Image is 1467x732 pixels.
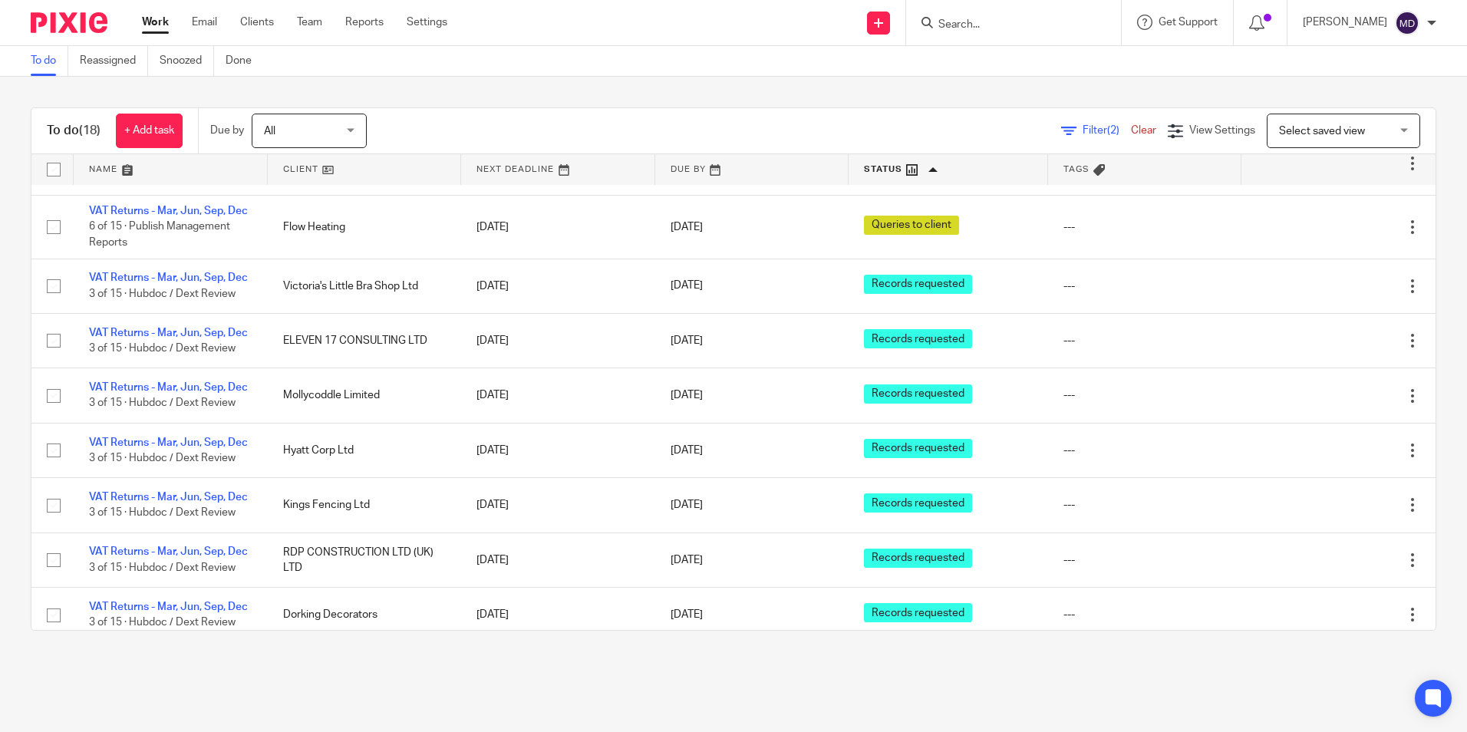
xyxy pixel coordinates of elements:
span: (2) [1107,125,1119,136]
td: Kings Fencing Ltd [268,478,462,533]
span: Records requested [864,384,972,404]
p: [PERSON_NAME] [1303,15,1387,30]
span: Records requested [864,329,972,348]
span: (18) [79,124,101,137]
a: Done [226,46,263,76]
div: --- [1063,607,1227,622]
span: 3 of 15 · Hubdoc / Dext Review [89,398,236,409]
a: Email [192,15,217,30]
a: VAT Returns - Mar, Jun, Sep, Dec [89,437,248,448]
div: --- [1063,552,1227,568]
a: Clients [240,15,274,30]
a: VAT Returns - Mar, Jun, Sep, Dec [89,546,248,557]
span: [DATE] [671,391,703,401]
span: Select saved view [1279,126,1365,137]
span: [DATE] [671,445,703,456]
div: --- [1063,497,1227,513]
span: Tags [1063,165,1090,173]
span: [DATE] [671,335,703,346]
span: Records requested [864,549,972,568]
span: [DATE] [671,281,703,292]
span: Records requested [864,603,972,622]
a: Clear [1131,125,1156,136]
a: Settings [407,15,447,30]
div: --- [1063,219,1227,235]
span: All [264,126,275,137]
td: [DATE] [461,259,655,313]
span: 3 of 15 · Hubdoc / Dext Review [89,289,236,299]
span: 3 of 15 · Hubdoc / Dext Review [89,562,236,573]
a: Work [142,15,169,30]
a: VAT Returns - Mar, Jun, Sep, Dec [89,272,248,283]
span: View Settings [1189,125,1255,136]
span: Records requested [864,439,972,458]
td: Victoria's Little Bra Shop Ltd [268,259,462,313]
span: 3 of 15 · Hubdoc / Dext Review [89,508,236,519]
span: Records requested [864,275,972,294]
h1: To do [47,123,101,139]
div: --- [1063,387,1227,403]
td: [DATE] [461,478,655,533]
span: Get Support [1159,17,1218,28]
span: [DATE] [671,500,703,510]
td: [DATE] [461,313,655,368]
td: [DATE] [461,196,655,259]
span: [DATE] [671,555,703,565]
a: VAT Returns - Mar, Jun, Sep, Dec [89,328,248,338]
td: Dorking Decorators [268,588,462,642]
span: [DATE] [671,222,703,232]
span: 3 of 15 · Hubdoc / Dext Review [89,343,236,354]
td: Hyatt Corp Ltd [268,423,462,477]
td: Mollycoddle Limited [268,368,462,423]
p: Due by [210,123,244,138]
span: 6 of 15 · Publish Management Reports [89,222,230,249]
td: [DATE] [461,368,655,423]
td: Flow Heating [268,196,462,259]
a: VAT Returns - Mar, Jun, Sep, Dec [89,492,248,503]
td: ELEVEN 17 CONSULTING LTD [268,313,462,368]
span: Filter [1083,125,1131,136]
a: To do [31,46,68,76]
span: Records requested [864,493,972,513]
div: --- [1063,279,1227,294]
input: Search [937,18,1075,32]
a: + Add task [116,114,183,148]
a: Reassigned [80,46,148,76]
span: 3 of 15 · Hubdoc / Dext Review [89,617,236,628]
td: [DATE] [461,423,655,477]
span: [DATE] [671,609,703,620]
a: Team [297,15,322,30]
a: Snoozed [160,46,214,76]
a: VAT Returns - Mar, Jun, Sep, Dec [89,382,248,393]
a: VAT Returns - Mar, Jun, Sep, Dec [89,602,248,612]
div: --- [1063,333,1227,348]
img: svg%3E [1395,11,1419,35]
td: RDP CONSTRUCTION LTD (UK) LTD [268,533,462,587]
td: [DATE] [461,533,655,587]
img: Pixie [31,12,107,33]
span: 3 of 15 · Hubdoc / Dext Review [89,453,236,463]
td: [DATE] [461,588,655,642]
span: Queries to client [864,216,959,235]
div: --- [1063,443,1227,458]
a: VAT Returns - Mar, Jun, Sep, Dec [89,206,248,216]
a: Reports [345,15,384,30]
